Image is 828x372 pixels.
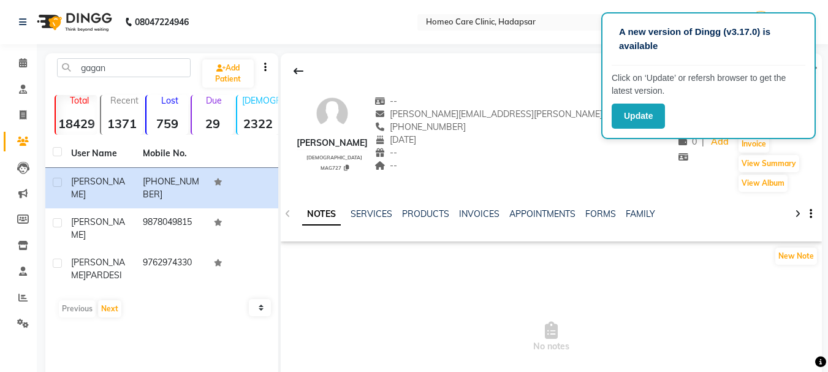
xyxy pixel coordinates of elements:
button: New Note [775,248,817,265]
span: [DATE] [374,134,417,145]
img: avatar [314,95,351,132]
span: [PERSON_NAME] [71,216,125,240]
a: APPOINTMENTS [509,208,575,219]
strong: 18429 [56,116,97,131]
a: FORMS [585,208,616,219]
div: MAG727 [302,163,368,172]
img: logo [31,5,115,39]
p: Lost [151,95,188,106]
a: PRODUCTS [402,208,449,219]
a: Add [709,134,731,151]
a: SERVICES [351,208,392,219]
a: FAMILY [626,208,655,219]
strong: 1371 [101,116,143,131]
th: User Name [64,140,135,168]
p: [DEMOGRAPHIC_DATA] [242,95,279,106]
b: 08047224946 [135,5,189,39]
span: -- [374,160,398,171]
a: Add Patient [202,59,254,88]
span: [DEMOGRAPHIC_DATA] [306,154,362,161]
span: [PHONE_NUMBER] [374,121,466,132]
p: Recent [106,95,143,106]
button: Update [612,104,665,129]
span: [PERSON_NAME][EMAIL_ADDRESS][PERSON_NAME][DOMAIN_NAME] [374,108,672,120]
a: NOTES [302,203,341,226]
strong: 2322 [237,116,279,131]
button: Invoice [739,135,769,153]
span: [PERSON_NAME] [71,257,125,281]
img: Admin [750,11,772,32]
strong: 759 [146,116,188,131]
a: INVOICES [459,208,499,219]
p: Due [194,95,234,106]
td: 9878049815 [135,208,207,249]
p: Total [61,95,97,106]
p: Click on ‘Update’ or refersh browser to get the latest version. [612,72,805,97]
button: Next [98,300,121,317]
button: View Summary [739,155,799,172]
span: -- [374,96,398,107]
input: Search by Name/Mobile/Email/Code [57,58,191,77]
td: 9762974330 [135,249,207,289]
span: | [702,135,704,148]
button: View Album [739,175,788,192]
span: [PERSON_NAME] [71,176,125,200]
p: A new version of Dingg (v3.17.0) is available [619,25,798,53]
th: Mobile No. [135,140,207,168]
td: [PHONE_NUMBER] [135,168,207,208]
strong: 29 [192,116,234,131]
span: -- [374,147,398,158]
span: PARDESI [86,270,122,281]
div: Back to Client [286,59,311,83]
span: 0 [678,136,697,147]
div: [PERSON_NAME] [297,137,368,150]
